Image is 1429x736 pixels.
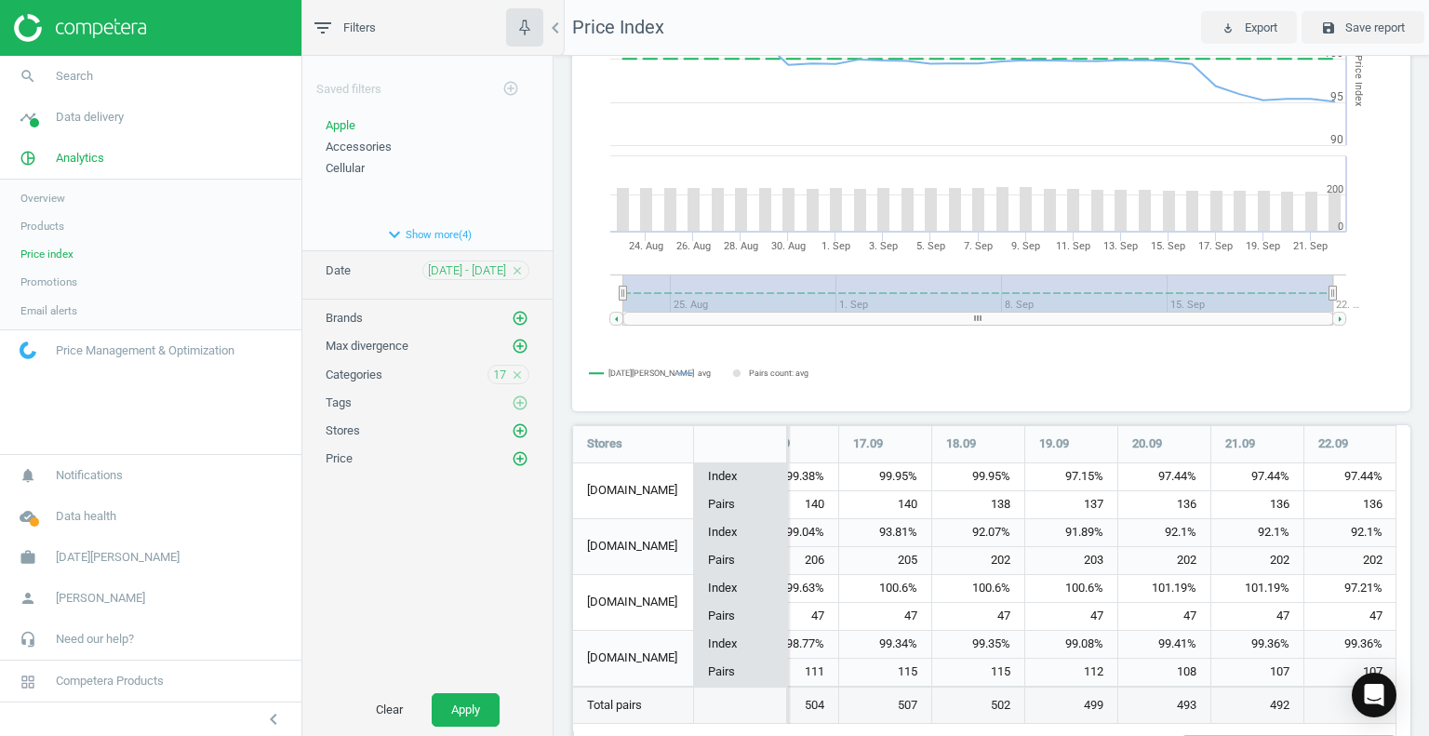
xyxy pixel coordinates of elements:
[492,70,529,108] button: add_circle_outline
[56,549,180,566] span: [DATE][PERSON_NAME]
[1025,575,1117,603] div: 100.6%
[1211,547,1303,574] div: 202
[932,631,1024,659] div: 99.35%
[1304,547,1396,574] div: 202
[839,547,931,574] div: 205
[1201,11,1297,45] button: play_for_work Export
[1321,20,1336,35] i: save
[771,240,806,252] tspan: 30. Aug
[1118,519,1210,547] div: 92.1%
[1118,463,1210,491] div: 97.44%
[1245,20,1277,36] span: Export
[428,262,506,279] span: [DATE] - [DATE]
[326,339,408,353] span: Max divergence
[511,422,529,440] button: add_circle_outline
[343,20,376,36] span: Filters
[10,622,46,657] i: headset_mic
[1211,575,1303,603] div: 101.19%
[839,603,931,630] div: 47
[326,395,352,409] span: Tags
[56,68,93,85] span: Search
[1336,299,1359,311] tspan: 22. …
[676,240,711,252] tspan: 26. Aug
[1304,491,1396,518] div: 136
[56,342,234,359] span: Price Management & Optimization
[10,100,46,135] i: timeline
[746,547,838,574] div: 206
[511,449,529,468] button: add_circle_outline
[1118,491,1210,518] div: 136
[746,631,838,659] div: 98.77%
[932,519,1024,547] div: 92.07%
[511,264,524,277] i: close
[20,191,65,206] span: Overview
[1118,659,1210,686] div: 108
[1118,603,1210,630] div: 47
[869,240,898,252] tspan: 3. Sep
[839,659,931,686] div: 115
[1025,491,1117,518] div: 137
[1304,519,1396,547] div: 92.1%
[512,450,528,467] i: add_circle_outline
[932,575,1024,603] div: 100.6%
[326,263,351,277] span: Date
[946,697,1010,714] span: 502
[20,341,36,359] img: wGWNvw8QSZomAAAAABJRU5ErkJggg==
[56,590,145,607] span: [PERSON_NAME]
[512,395,528,411] i: add_circle_outline
[1225,697,1289,714] span: 492
[573,519,693,574] div: [DOMAIN_NAME]
[694,602,786,630] div: Pairs
[932,463,1024,491] div: 99.95%
[56,467,123,484] span: Notifications
[1302,11,1424,45] button: save Save report
[573,631,693,686] div: [DOMAIN_NAME]
[1198,240,1233,252] tspan: 17. Sep
[326,118,355,132] span: Apple
[1225,435,1255,452] span: 21.09
[1352,673,1396,717] div: Open Intercom Messenger
[1211,631,1303,659] div: 99.36%
[326,140,392,154] span: Accessories
[326,161,365,175] span: Cellular
[512,422,528,439] i: add_circle_outline
[1327,183,1343,195] text: 200
[698,368,711,378] tspan: avg
[853,697,917,714] span: 507
[20,247,73,261] span: Price index
[1025,659,1117,686] div: 112
[10,499,46,534] i: cloud_done
[326,451,353,465] span: Price
[694,546,786,574] div: Pairs
[1103,240,1138,252] tspan: 13. Sep
[512,338,528,355] i: add_circle_outline
[10,458,46,493] i: notifications
[1304,659,1396,686] div: 107
[1345,20,1405,36] span: Save report
[1132,697,1196,714] span: 493
[302,56,553,108] div: Saved filters
[746,491,838,518] div: 140
[10,59,46,94] i: search
[932,547,1024,574] div: 202
[1246,240,1280,252] tspan: 19. Sep
[1118,547,1210,574] div: 202
[853,435,883,452] span: 17.09
[1293,240,1328,252] tspan: 21. Sep
[746,603,838,630] div: 47
[1211,491,1303,518] div: 136
[1025,519,1117,547] div: 91.89%
[326,368,382,381] span: Categories
[694,490,786,518] div: Pairs
[10,540,46,575] i: work
[694,658,786,686] div: Pairs
[724,240,758,252] tspan: 28. Aug
[839,519,931,547] div: 93.81%
[1338,221,1343,233] text: 0
[1330,133,1343,146] text: 90
[1039,435,1069,452] span: 19.09
[383,223,406,246] i: expand_more
[573,575,693,630] div: [DOMAIN_NAME]
[1221,20,1235,35] i: play_for_work
[1211,519,1303,547] div: 92.1%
